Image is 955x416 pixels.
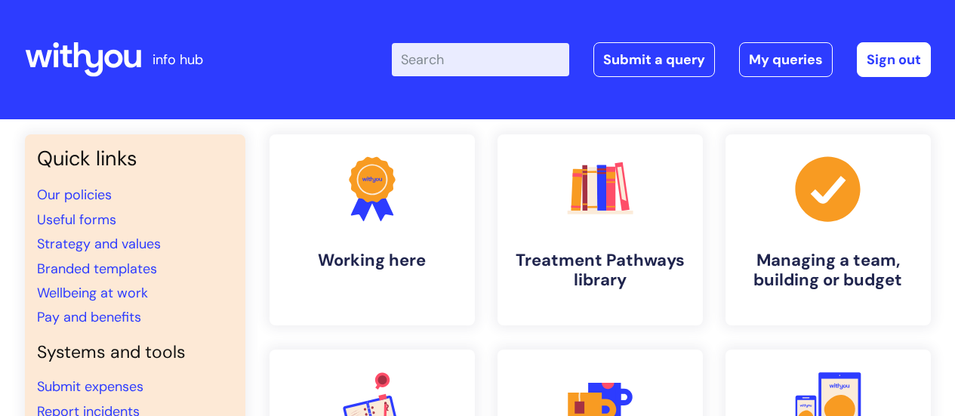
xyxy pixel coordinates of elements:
h4: Treatment Pathways library [510,251,691,291]
div: | - [392,42,931,77]
a: Pay and benefits [37,308,141,326]
a: Branded templates [37,260,157,278]
input: Search [392,43,569,76]
h3: Quick links [37,146,233,171]
h4: Systems and tools [37,342,233,363]
a: Managing a team, building or budget [725,134,931,325]
p: info hub [152,48,203,72]
a: Sign out [857,42,931,77]
a: Strategy and values [37,235,161,253]
a: Our policies [37,186,112,204]
a: Wellbeing at work [37,284,148,302]
a: Treatment Pathways library [498,134,703,325]
a: Working here [270,134,475,325]
a: Useful forms [37,211,116,229]
a: Submit expenses [37,377,143,396]
h4: Working here [282,251,463,270]
h4: Managing a team, building or budget [738,251,919,291]
a: My queries [739,42,833,77]
a: Submit a query [593,42,715,77]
